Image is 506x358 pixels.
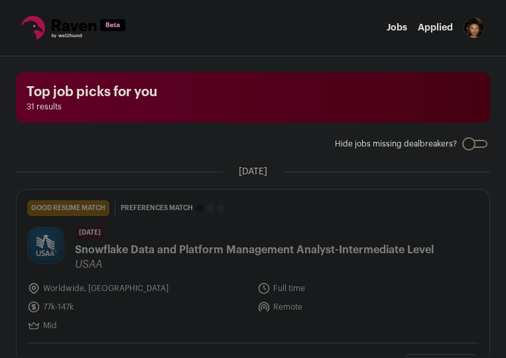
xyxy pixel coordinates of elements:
[418,23,453,32] a: Applied
[257,300,479,314] li: Remote
[17,190,489,343] a: good resume match Preferences match [DATE] Snowflake Data and Platform Management Analyst-Interme...
[27,83,479,101] h1: Top job picks for you
[75,227,105,239] span: [DATE]
[27,319,249,332] li: Mid
[75,258,434,271] span: USAA
[27,101,479,112] span: 31 results
[387,23,407,32] a: Jobs
[121,202,193,215] span: Preferences match
[27,300,249,314] li: 77k-147k
[27,200,109,216] div: good resume match
[28,227,64,263] img: 1372c6c226a7f0349b09052d57b0588814edb42590f85538c984dfae33f8197b.jpg
[75,242,434,258] span: Snowflake Data and Platform Management Analyst-Intermediate Level
[257,282,479,295] li: Full time
[464,17,485,38] button: Open dropdown
[27,282,249,295] li: Worldwide, [GEOGRAPHIC_DATA]
[239,165,267,178] span: [DATE]
[335,139,457,149] span: Hide jobs missing dealbreakers?
[464,17,485,38] img: 5426815-medium_jpg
